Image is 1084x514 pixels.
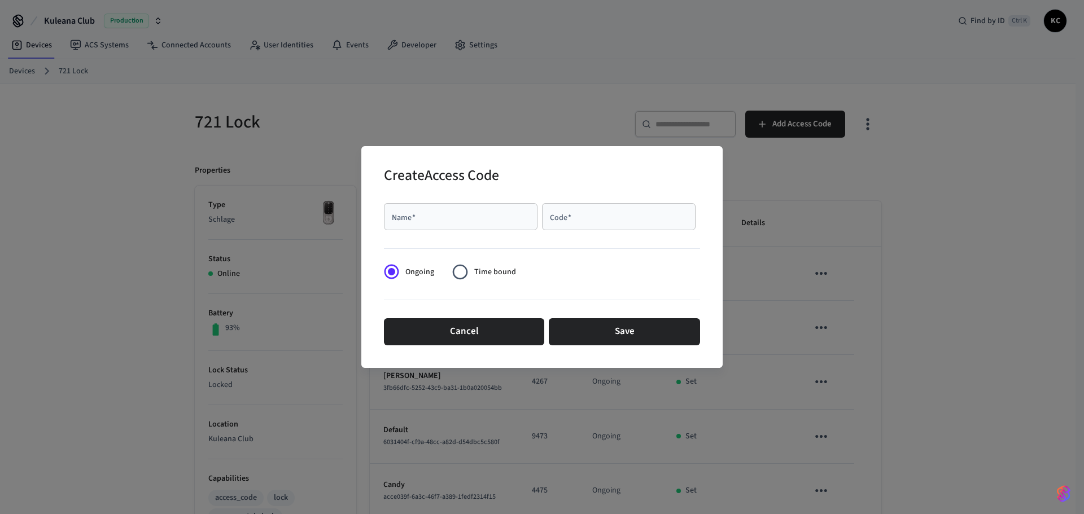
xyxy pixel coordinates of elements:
button: Cancel [384,318,544,345]
span: Ongoing [405,266,434,278]
h2: Create Access Code [384,160,499,194]
button: Save [549,318,700,345]
img: SeamLogoGradient.69752ec5.svg [1057,485,1070,503]
span: Time bound [474,266,516,278]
